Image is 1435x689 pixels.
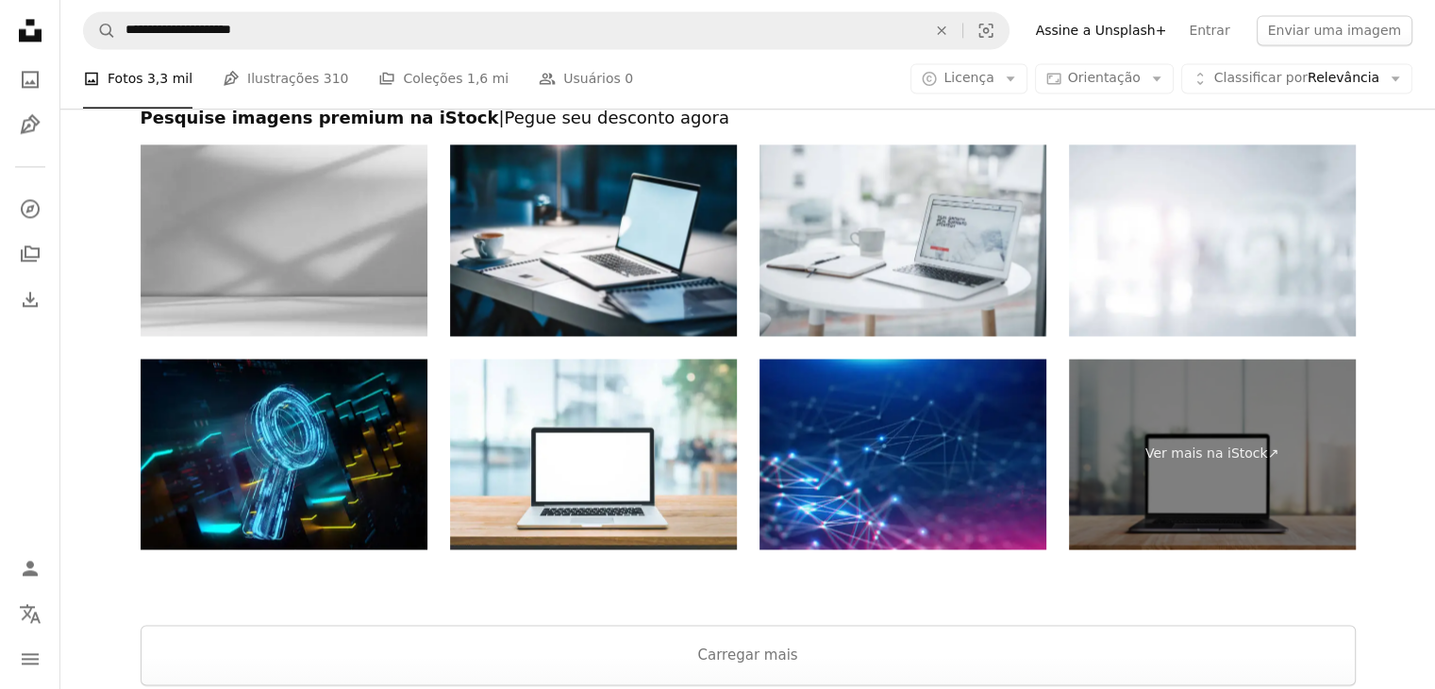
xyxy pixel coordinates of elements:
[11,280,49,318] a: Histórico de downloads
[11,11,49,53] a: Início — Unsplash
[759,359,1046,550] img: Tecnologia digital geométrica e futurista do fintech do blockchain.
[11,190,49,227] a: Explorar
[921,12,962,48] button: Limpar
[223,49,348,109] a: Ilustrações 310
[910,64,1026,94] button: Licença
[1214,70,1379,89] span: Relevância
[11,549,49,587] a: Entrar / Cadastrar-se
[759,144,1046,336] img: Quanto mais você sabe, mais seu negócio cresce
[625,69,633,90] span: 0
[141,144,427,336] img: Background Floor Shadow Wall Kitchen Concrete White Texture Light Texture Abstract Mockup Product...
[1181,64,1412,94] button: Classificar porRelevância
[498,108,728,127] span: | Pegue seu desconto agora
[1068,71,1141,86] span: Orientação
[1025,15,1178,45] a: Assine a Unsplash+
[1069,359,1356,550] a: Ver mais na iStock↗
[1069,144,1356,336] img: Resumo desfocado do conceito de fundo de corredor de hospital ou local de trabalho.
[539,49,633,109] a: Usuários 0
[141,107,1356,129] h2: Pesquise imagens premium na iStock
[141,625,1356,685] button: Carregar mais
[943,71,993,86] span: Licença
[11,640,49,678] button: Menu
[11,106,49,143] a: Ilustrações
[963,12,1009,48] button: Pesquisa visual
[378,49,509,109] a: Coleções 1,6 mi
[11,235,49,273] a: Coleções
[467,69,509,90] span: 1,6 mi
[11,595,49,632] button: Idioma
[83,11,1010,49] form: Pesquise conteúdo visual em todo o site
[450,359,737,550] img: Computador moderno, portátil com tela em branco na barra contrária (loja da loja de varejo) e vis...
[324,69,349,90] span: 310
[1214,71,1308,86] span: Classificar por
[141,359,427,550] img: Digital search icon on future tech background. Search Engine Evolution. Futuristic search icon an...
[1035,64,1174,94] button: Orientação
[11,60,49,98] a: Fotos
[84,12,116,48] button: Pesquise na Unsplash
[1257,15,1412,45] button: Enviar uma imagem
[1177,15,1241,45] a: Entrar
[450,144,737,336] img: O cenário perfeito para concluir o trabalho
